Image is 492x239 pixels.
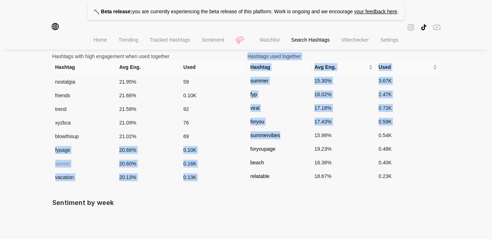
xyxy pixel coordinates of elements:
div: Hashtags used together [248,52,440,60]
span: Home [94,37,107,43]
span: 0.16K [183,161,197,167]
span: 0.10K [183,147,197,153]
th: Hashtag [248,60,312,74]
span: Sentiment [202,37,224,43]
span: Trending [118,37,138,43]
span: Watchlist [259,37,280,43]
span: 69 [183,133,189,139]
span: 21.95 % [119,79,136,85]
span: 21.66 % [119,93,136,98]
td: sunset [52,157,117,170]
span: instagram [407,23,414,32]
span: foryoupage [250,146,276,152]
strong: 🔨 Beta release: [93,9,132,14]
th: Avg Eng. [116,60,181,74]
td: blowthisup [52,130,117,143]
span: 20.13 % [119,174,136,180]
span: 0.48K [379,146,392,152]
span: 15.98 % [314,132,332,138]
span: Vibechecker [341,37,369,43]
h1: Sentiment by week [52,199,440,207]
span: 0.23K [379,173,392,179]
td: nostalgia [52,75,117,89]
span: 15.30 % [314,78,332,84]
span: summervibes [250,132,280,138]
span: 0.13K [183,174,197,180]
span: 0.59K [379,119,392,125]
td: trend [52,102,117,116]
span: 0.54K [379,132,392,138]
span: 17.43 % [314,119,332,125]
span: 20.60 % [119,161,136,167]
td: friends [52,89,117,102]
span: 92 [183,106,189,112]
td: vacation [52,170,117,184]
div: Hashtags with high engagement when used together [52,52,245,60]
th: Hashtag [52,60,117,74]
span: 59 [183,79,189,85]
span: 19.23 % [314,146,332,152]
span: 0.72K [379,105,392,111]
span: beach [250,160,264,165]
span: Avg Eng. [314,63,367,71]
span: 0.40K [379,160,392,165]
span: 18.67 % [314,173,332,179]
span: Used [379,63,431,71]
span: 21.09 % [119,120,136,126]
span: viral [250,105,260,111]
span: 3.67K [379,78,392,84]
td: xyzbca [52,116,117,130]
th: Used [376,60,440,74]
a: your feedback here [354,9,397,14]
span: Tracked Hashtags [150,37,190,43]
span: 21.02 % [119,133,136,139]
th: Avg Eng. [311,60,376,74]
span: 16.36 % [314,160,332,165]
span: 2.47K [379,92,392,97]
span: 76 [183,120,189,126]
span: 20.66 % [119,147,136,153]
span: global [52,23,59,32]
span: foryou [250,119,264,125]
span: 17.18 % [314,105,332,111]
span: 21.58 % [119,106,136,112]
span: fyp [250,92,257,97]
span: Settings [380,37,399,43]
th: Used [181,60,245,74]
span: youtube [433,23,440,31]
td: fypage [52,143,117,157]
p: you are currently experiencing the beta release of this platform. Work is ongoing and we encourage . [88,3,404,20]
span: summer [250,78,269,84]
span: 16.02 % [314,92,332,97]
span: relatable [250,173,270,179]
span: 0.10K [183,93,197,98]
span: Search Hashtags [291,37,329,43]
